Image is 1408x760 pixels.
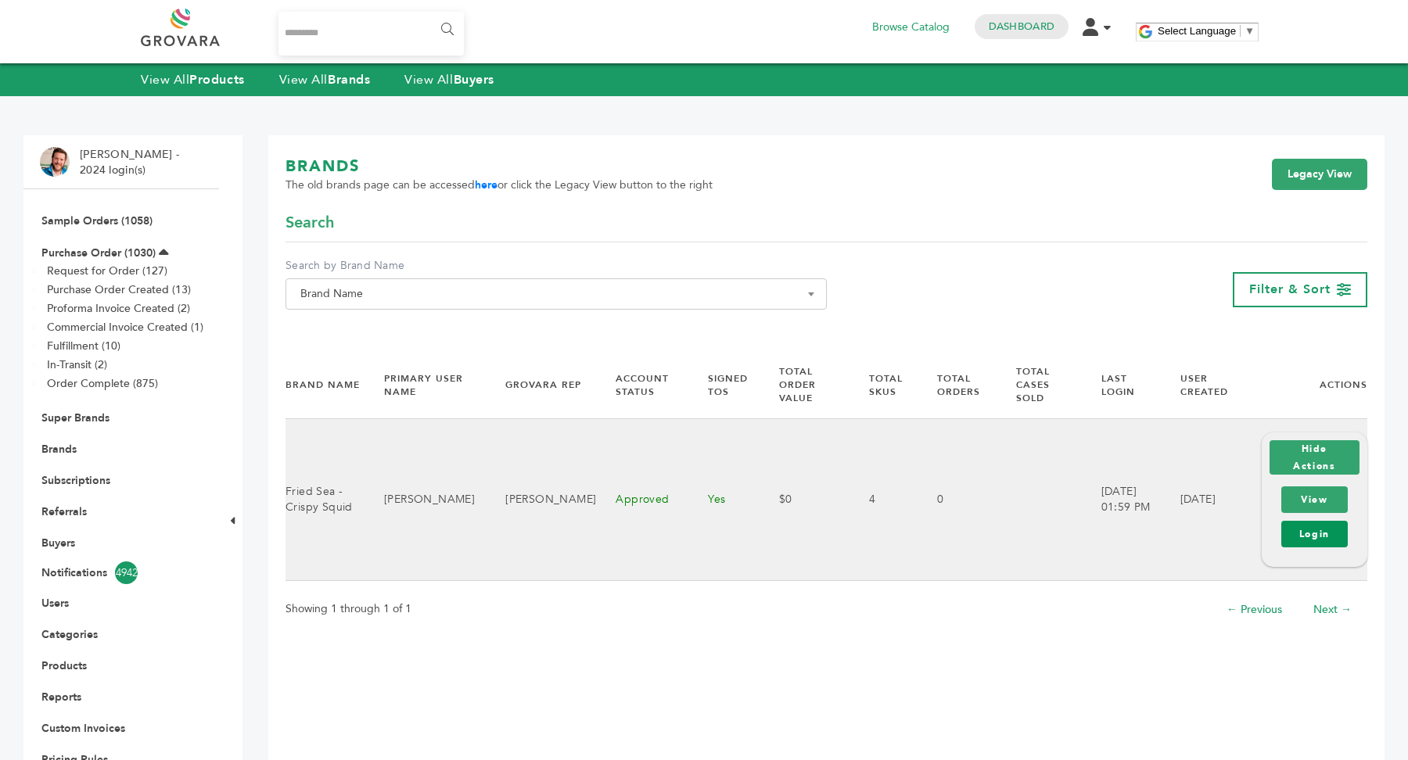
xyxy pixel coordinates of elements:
a: Super Brands [41,410,110,425]
th: Actions [1242,352,1367,418]
a: Brands [41,442,77,457]
a: View [1281,486,1348,513]
th: Primary User Name [365,352,486,418]
span: ▼ [1245,25,1255,37]
th: Total Orders [918,352,997,418]
a: Sample Orders (1058) [41,213,153,228]
button: Hide Actions [1270,440,1360,475]
a: Select Language​ [1158,25,1255,37]
td: 0 [918,418,997,580]
strong: Products [189,71,244,88]
label: Search by Brand Name [286,258,827,274]
a: Subscriptions [41,473,110,488]
li: [PERSON_NAME] - 2024 login(s) [80,147,183,177]
a: Fulfillment (10) [47,339,120,353]
th: Total SKUs [849,352,917,418]
a: Next → [1313,602,1352,617]
td: Yes [688,418,760,580]
span: Filter & Sort [1249,281,1331,298]
a: here [475,177,497,192]
p: Showing 1 through 1 of 1 [286,600,411,618]
a: Custom Invoices [41,721,125,736]
strong: Buyers [454,71,494,88]
td: [DATE] [1161,418,1242,580]
a: Products [41,658,87,673]
a: Users [41,596,69,611]
input: Search... [278,12,464,56]
td: Approved [596,418,688,580]
a: Order Complete (875) [47,376,158,391]
a: Dashboard [989,20,1054,34]
th: Account Status [596,352,688,418]
a: Proforma Invoice Created (2) [47,301,190,316]
a: Browse Catalog [872,19,950,36]
a: Notifications4942 [41,561,201,584]
a: Commercial Invoice Created (1) [47,320,203,335]
th: Total Order Value [760,352,850,418]
td: 4 [849,418,917,580]
span: Brand Name [294,283,818,305]
a: Request for Order (127) [47,263,167,278]
a: Buyers [41,536,75,550]
th: User Created [1161,352,1242,418]
a: ← Previous [1227,602,1282,617]
h1: BRANDS [286,156,713,177]
td: [DATE] 01:59 PM [1082,418,1161,580]
span: Search [286,212,334,234]
a: Reports [41,690,81,704]
td: Fried Sea - Crispy Squid [286,418,365,580]
th: Total Cases Sold [997,352,1081,418]
a: Login [1281,521,1348,547]
td: [PERSON_NAME] [486,418,596,580]
span: 4942 [115,561,138,584]
span: ​ [1240,25,1241,37]
span: The old brands page can be accessed or click the Legacy View button to the right [286,177,713,193]
span: Select Language [1158,25,1236,37]
a: Legacy View [1272,159,1367,190]
th: Signed TOS [688,352,760,418]
span: Brand Name [286,278,827,310]
td: $0 [760,418,850,580]
th: Brand Name [286,352,365,418]
a: View AllProducts [141,71,245,88]
a: In-Transit (2) [47,357,107,372]
a: View AllBrands [279,71,371,88]
strong: Brands [328,71,370,88]
th: Grovara Rep [486,352,596,418]
a: Referrals [41,504,87,519]
th: Last Login [1082,352,1161,418]
td: [PERSON_NAME] [365,418,486,580]
a: Categories [41,627,98,642]
a: Purchase Order Created (13) [47,282,191,297]
a: Purchase Order (1030) [41,246,156,260]
a: View AllBuyers [404,71,494,88]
